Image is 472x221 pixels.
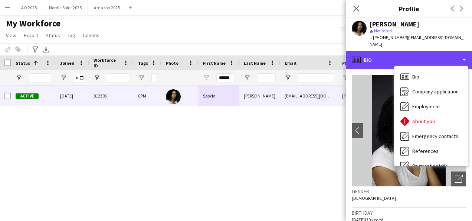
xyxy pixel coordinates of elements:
span: Employment [412,103,440,110]
button: Open Filter Menu [94,74,100,81]
span: Email [285,60,296,66]
input: Last Name Filter Input [257,73,276,82]
button: Amazon 2025 [88,0,126,15]
span: Tags [138,60,148,66]
span: About you [412,118,435,125]
div: CPM [134,86,161,106]
span: Not rated [374,28,392,33]
h3: Gender [352,188,466,195]
div: Bio [346,51,472,69]
div: Company application [394,84,468,99]
button: Nordic Spirit 2025 [43,0,88,15]
div: [DATE] [56,86,89,106]
button: AO 2025 [15,0,43,15]
img: Crew avatar or photo [352,75,466,186]
button: Open Filter Menu [285,74,291,81]
div: Employment [394,99,468,114]
span: Photo [166,60,178,66]
a: Comms [80,31,102,40]
app-action-btn: Export XLSX [42,45,50,54]
span: First Name [203,60,226,66]
h3: Birthday [352,209,466,216]
a: Tag [65,31,78,40]
a: Status [43,31,63,40]
div: About you [394,114,468,129]
span: References [412,148,439,154]
span: | [EMAIL_ADDRESS][DOMAIN_NAME] [370,35,463,47]
button: Open Filter Menu [342,74,349,81]
div: [PERSON_NAME] [370,21,419,28]
div: Emergency contacts [394,129,468,144]
button: Open Filter Menu [138,74,145,81]
h3: Profile [346,4,472,13]
button: Open Filter Menu [16,74,22,81]
span: Tag [68,32,75,39]
a: Export [21,31,41,40]
span: Status [46,32,60,39]
span: Payment details [412,163,448,169]
app-action-btn: Advanced filters [31,45,40,54]
span: View [6,32,16,39]
div: Payment details [394,158,468,173]
div: [PHONE_NUMBER] [338,86,378,106]
span: Status [16,60,30,66]
a: View [3,31,19,40]
input: Tags Filter Input [151,73,157,82]
span: [DEMOGRAPHIC_DATA] [352,195,396,201]
span: Export [24,32,38,39]
input: Workforce ID Filter Input [107,73,129,82]
span: Emergency contacts [412,133,458,140]
div: References [394,144,468,158]
span: Comms [83,32,99,39]
div: [EMAIL_ADDRESS][DOMAIN_NAME] [280,86,338,106]
div: 812303 [89,86,134,106]
span: My Workforce [6,18,60,29]
button: Open Filter Menu [203,74,210,81]
span: Workforce ID [94,57,120,68]
span: Phone [342,60,355,66]
input: Joined Filter Input [73,73,85,82]
span: Last Name [244,60,266,66]
div: Open photos pop-in [451,172,466,186]
span: Bio [412,73,419,80]
span: Active [16,93,39,99]
span: t. [PHONE_NUMBER] [370,35,408,40]
input: First Name Filter Input [216,73,235,82]
img: Saskia Davis [166,89,181,104]
input: Email Filter Input [298,73,333,82]
div: Saskia [199,86,239,106]
span: Joined [60,60,75,66]
input: Status Filter Input [29,73,51,82]
button: Open Filter Menu [60,74,67,81]
button: Open Filter Menu [244,74,250,81]
div: [PERSON_NAME] [239,86,280,106]
div: Bio [394,69,468,84]
span: Company application [412,88,459,95]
